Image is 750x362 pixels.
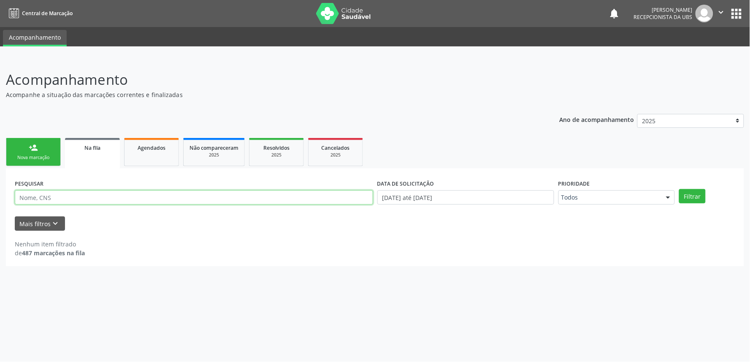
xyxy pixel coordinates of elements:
[713,5,729,22] button: 
[696,5,713,22] img: img
[560,114,634,124] p: Ano de acompanhamento
[22,249,85,257] strong: 487 marcações na fila
[190,152,238,158] div: 2025
[634,14,693,21] span: Recepcionista da UBS
[15,177,43,190] label: PESQUISAR
[15,240,85,249] div: Nenhum item filtrado
[15,216,65,231] button: Mais filtroskeyboard_arrow_down
[3,30,67,46] a: Acompanhamento
[679,189,706,203] button: Filtrar
[6,69,523,90] p: Acompanhamento
[6,90,523,99] p: Acompanhe a situação das marcações correntes e finalizadas
[609,8,620,19] button: notifications
[15,249,85,257] div: de
[377,190,554,205] input: Selecione um intervalo
[6,6,73,20] a: Central de Marcação
[558,177,590,190] label: Prioridade
[15,190,373,205] input: Nome, CNS
[12,154,54,161] div: Nova marcação
[322,144,350,151] span: Cancelados
[84,144,100,151] span: Na fila
[729,6,744,21] button: apps
[263,144,290,151] span: Resolvidos
[190,144,238,151] span: Não compareceram
[51,219,60,228] i: keyboard_arrow_down
[561,193,658,202] span: Todos
[29,143,38,152] div: person_add
[22,10,73,17] span: Central de Marcação
[255,152,298,158] div: 2025
[314,152,357,158] div: 2025
[717,8,726,17] i: 
[377,177,434,190] label: DATA DE SOLICITAÇÃO
[634,6,693,14] div: [PERSON_NAME]
[138,144,165,151] span: Agendados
